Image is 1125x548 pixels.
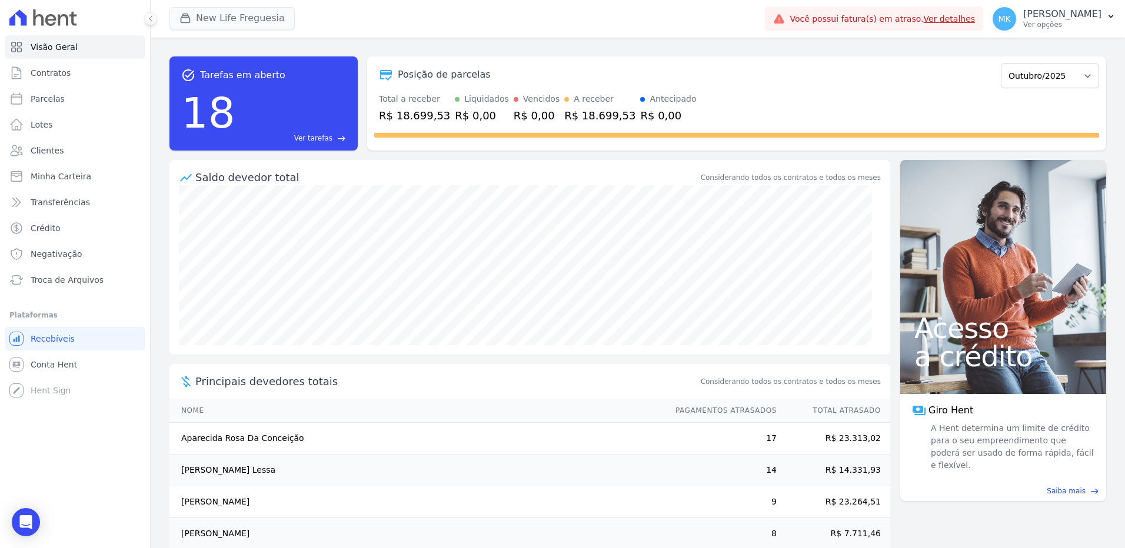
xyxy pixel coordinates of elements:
[5,87,145,111] a: Parcelas
[5,139,145,162] a: Clientes
[5,327,145,350] a: Recebíveis
[5,216,145,240] a: Crédito
[5,113,145,136] a: Lotes
[31,67,71,79] span: Contratos
[5,165,145,188] a: Minha Carteira
[455,108,509,123] div: R$ 0,00
[907,486,1099,496] a: Saiba mais east
[31,274,104,286] span: Troca de Arquivos
[240,133,346,143] a: Ver tarefas east
[983,2,1125,35] button: MK [PERSON_NAME] Ver opções
[169,423,664,455] td: Aparecida Rosa Da Conceição
[650,93,696,105] div: Antecipado
[1023,20,1101,29] p: Ver opções
[514,108,560,123] div: R$ 0,00
[379,108,450,123] div: R$ 18.699,53
[31,41,78,53] span: Visão Geral
[924,14,976,24] a: Ver detalhes
[5,61,145,85] a: Contratos
[790,13,975,25] span: Você possui fatura(s) em atraso.
[31,145,64,156] span: Clientes
[31,248,82,260] span: Negativação
[31,359,77,370] span: Conta Hent
[701,172,881,183] div: Considerando todos os contratos e todos os meses
[31,171,91,182] span: Minha Carteira
[169,486,664,518] td: [PERSON_NAME]
[294,133,332,143] span: Ver tarefas
[574,93,614,105] div: A receber
[914,342,1092,370] span: a crédito
[928,403,973,417] span: Giro Hent
[195,169,698,185] div: Saldo devedor total
[195,373,698,389] span: Principais devedores totais
[564,108,635,123] div: R$ 18.699,53
[664,455,777,486] td: 14
[777,455,890,486] td: R$ 14.331,93
[928,422,1094,472] span: A Hent determina um limite de crédito para o seu empreendimento que poderá ser usado de forma ráp...
[5,268,145,292] a: Troca de Arquivos
[777,399,890,423] th: Total Atrasado
[914,314,1092,342] span: Acesso
[664,486,777,518] td: 9
[379,93,450,105] div: Total a receber
[181,82,235,143] div: 18
[1023,8,1101,20] p: [PERSON_NAME]
[777,486,890,518] td: R$ 23.264,51
[31,222,61,234] span: Crédito
[5,353,145,376] a: Conta Hent
[5,242,145,266] a: Negativação
[169,399,664,423] th: Nome
[523,93,560,105] div: Vencidos
[31,333,75,345] span: Recebíveis
[701,376,881,387] span: Considerando todos os contratos e todos os meses
[181,68,195,82] span: task_alt
[640,108,696,123] div: R$ 0,00
[1090,487,1099,496] span: east
[1047,486,1086,496] span: Saiba mais
[398,68,491,82] div: Posição de parcelas
[169,455,664,486] td: [PERSON_NAME] Lessa
[200,68,285,82] span: Tarefas em aberto
[664,399,777,423] th: Pagamentos Atrasados
[337,134,346,143] span: east
[169,7,295,29] button: New Life Freguesia
[464,93,509,105] div: Liquidados
[12,508,40,536] div: Open Intercom Messenger
[5,191,145,214] a: Transferências
[664,423,777,455] td: 17
[31,196,90,208] span: Transferências
[998,15,1010,23] span: MK
[777,423,890,455] td: R$ 23.313,02
[5,35,145,59] a: Visão Geral
[31,119,53,131] span: Lotes
[9,308,141,322] div: Plataformas
[31,93,65,105] span: Parcelas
